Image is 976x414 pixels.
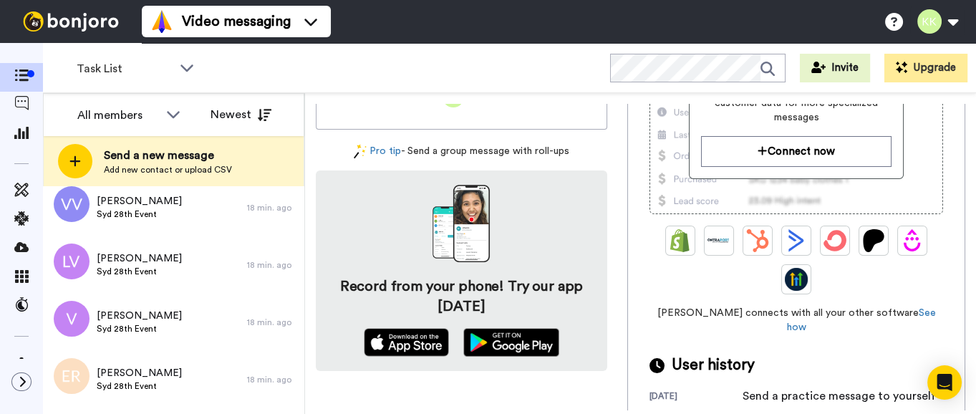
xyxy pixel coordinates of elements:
[672,355,755,376] span: User history
[823,229,846,252] img: ConvertKit
[364,328,449,357] img: appstore
[862,229,885,252] img: Patreon
[97,194,182,208] span: [PERSON_NAME]
[746,229,769,252] img: Hubspot
[200,100,282,129] button: Newest
[182,11,291,32] span: Video messaging
[463,328,560,357] img: playstore
[669,229,692,252] img: Shopify
[104,147,232,164] span: Send a new message
[97,266,182,277] span: Syd 28th Event
[316,144,607,159] div: - Send a group message with roll-ups
[17,11,125,32] img: bj-logo-header-white.svg
[785,229,808,252] img: ActiveCampaign
[104,164,232,175] span: Add new contact or upload CSV
[97,380,182,392] span: Syd 28th Event
[707,229,730,252] img: Ontraport
[150,10,173,33] img: vm-color.svg
[927,365,962,400] div: Open Intercom Messenger
[97,208,182,220] span: Syd 28th Event
[77,107,159,124] div: All members
[433,185,490,262] img: download
[649,306,943,334] span: [PERSON_NAME] connects with all your other software
[77,60,173,77] span: Task List
[901,229,924,252] img: Drip
[247,202,297,213] div: 18 min. ago
[354,144,401,159] a: Pro tip
[247,317,297,328] div: 18 min. ago
[247,259,297,271] div: 18 min. ago
[54,358,90,394] img: er.png
[97,323,182,334] span: Syd 28th Event
[97,366,182,380] span: [PERSON_NAME]
[330,276,593,317] h4: Record from your phone! Try our app [DATE]
[884,54,967,82] button: Upgrade
[97,309,182,323] span: [PERSON_NAME]
[247,374,297,385] div: 18 min. ago
[743,387,936,405] div: Send a practice message to yourself
[54,244,90,279] img: lv.png
[354,144,367,159] img: magic-wand.svg
[701,136,892,167] button: Connect now
[785,268,808,291] img: GoHighLevel
[54,186,90,222] img: vv.png
[54,301,90,337] img: v.png
[97,251,182,266] span: [PERSON_NAME]
[649,390,743,405] div: [DATE]
[800,54,870,82] button: Invite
